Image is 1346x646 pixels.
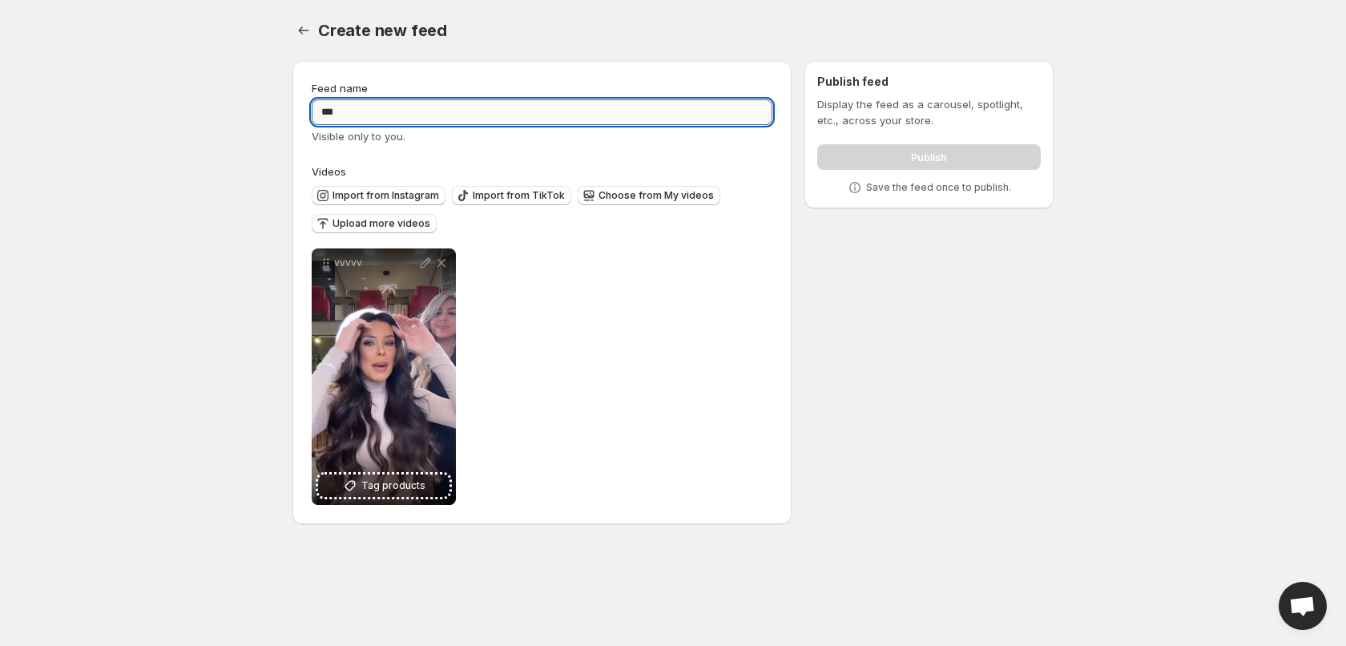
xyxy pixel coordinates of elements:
button: Import from Instagram [312,186,445,205]
p: Save the feed once to publish. [866,181,1011,194]
span: Import from Instagram [332,189,439,202]
p: Display the feed as a carousel, spotlight, etc., across your store. [817,96,1041,128]
span: Import from TikTok [473,189,565,202]
span: Upload more videos [332,217,430,230]
button: Import from TikTok [452,186,571,205]
button: Upload more videos [312,214,437,233]
button: Tag products [318,474,449,497]
button: Choose from My videos [578,186,720,205]
div: vvvvvTag products [312,248,456,505]
span: Videos [312,165,346,178]
h2: Publish feed [817,74,1041,90]
p: vvvvv [334,256,417,269]
a: Open chat [1279,582,1327,630]
button: Settings [292,19,315,42]
span: Choose from My videos [598,189,714,202]
span: Create new feed [318,21,447,40]
span: Feed name [312,82,368,95]
span: Visible only to you. [312,130,405,143]
span: Tag products [361,478,425,494]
